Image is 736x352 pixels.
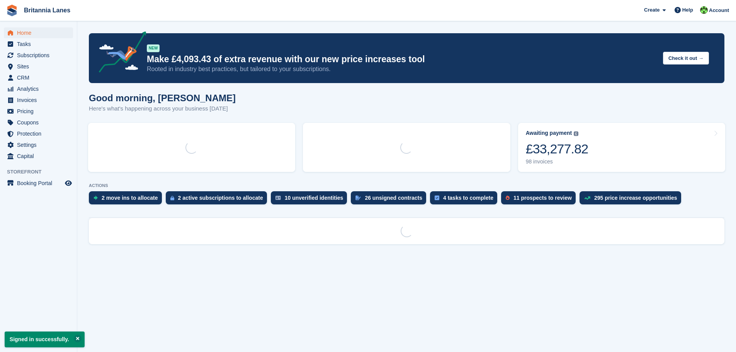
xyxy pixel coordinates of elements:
[17,27,63,38] span: Home
[17,83,63,94] span: Analytics
[17,61,63,72] span: Sites
[92,31,146,75] img: price-adjustments-announcement-icon-8257ccfd72463d97f412b2fc003d46551f7dbcb40ab6d574587a9cd5c0d94...
[102,195,158,201] div: 2 move ins to allocate
[89,191,166,208] a: 2 move ins to allocate
[271,191,351,208] a: 10 unverified identities
[7,168,77,176] span: Storefront
[4,117,73,128] a: menu
[89,93,236,103] h1: Good morning, [PERSON_NAME]
[4,151,73,162] a: menu
[4,128,73,139] a: menu
[644,6,660,14] span: Create
[682,6,693,14] span: Help
[6,5,18,16] img: stora-icon-8386f47178a22dfd0bd8f6a31ec36ba5ce8667c1dd55bd0f319d3a0aa187defe.svg
[275,196,281,200] img: verify_identity-adf6edd0f0f0b5bbfe63781bf79b02c33cf7c696d77639b501bdc392416b5a36.svg
[501,191,580,208] a: 11 prospects to review
[17,50,63,61] span: Subscriptions
[4,27,73,38] a: menu
[285,195,343,201] div: 10 unverified identities
[64,179,73,188] a: Preview store
[4,39,73,49] a: menu
[506,196,510,200] img: prospect-51fa495bee0391a8d652442698ab0144808aea92771e9ea1ae160a38d050c398.svg
[355,196,361,200] img: contract_signature_icon-13c848040528278c33f63329250d36e43548de30e8caae1d1a13099fd9432cc5.svg
[147,44,160,52] div: NEW
[4,50,73,61] a: menu
[594,195,677,201] div: 295 price increase opportunities
[584,196,590,200] img: price_increase_opportunities-93ffe204e8149a01c8c9dc8f82e8f89637d9d84a8eef4429ea346261dce0b2c0.svg
[17,139,63,150] span: Settings
[700,6,708,14] img: Robert Parr
[93,196,98,200] img: move_ins_to_allocate_icon-fdf77a2bb77ea45bf5b3d319d69a93e2d87916cf1d5bf7949dd705db3b84f3ca.svg
[4,95,73,105] a: menu
[17,178,63,189] span: Booking Portal
[443,195,493,201] div: 4 tasks to complete
[17,117,63,128] span: Coupons
[4,61,73,72] a: menu
[663,52,709,65] button: Check it out →
[526,130,572,136] div: Awaiting payment
[526,158,588,165] div: 98 invoices
[574,131,578,136] img: icon-info-grey-7440780725fd019a000dd9b08b2336e03edf1995a4989e88bcd33f0948082b44.svg
[170,196,174,201] img: active_subscription_to_allocate_icon-d502201f5373d7db506a760aba3b589e785aa758c864c3986d89f69b8ff3...
[89,104,236,113] p: Here's what's happening across your business [DATE]
[513,195,572,201] div: 11 prospects to review
[526,141,588,157] div: £33,277.82
[4,178,73,189] a: menu
[5,332,85,347] p: Signed in successfully.
[430,191,501,208] a: 4 tasks to complete
[709,7,729,14] span: Account
[17,151,63,162] span: Capital
[89,183,724,188] p: ACTIONS
[166,191,271,208] a: 2 active subscriptions to allocate
[580,191,685,208] a: 295 price increase opportunities
[17,39,63,49] span: Tasks
[365,195,422,201] div: 26 unsigned contracts
[147,54,657,65] p: Make £4,093.43 of extra revenue with our new price increases tool
[178,195,263,201] div: 2 active subscriptions to allocate
[4,72,73,83] a: menu
[17,106,63,117] span: Pricing
[518,123,725,172] a: Awaiting payment £33,277.82 98 invoices
[4,106,73,117] a: menu
[435,196,439,200] img: task-75834270c22a3079a89374b754ae025e5fb1db73e45f91037f5363f120a921f8.svg
[21,4,73,17] a: Britannia Lanes
[351,191,430,208] a: 26 unsigned contracts
[17,128,63,139] span: Protection
[17,72,63,83] span: CRM
[147,65,657,73] p: Rooted in industry best practices, but tailored to your subscriptions.
[17,95,63,105] span: Invoices
[4,83,73,94] a: menu
[4,139,73,150] a: menu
